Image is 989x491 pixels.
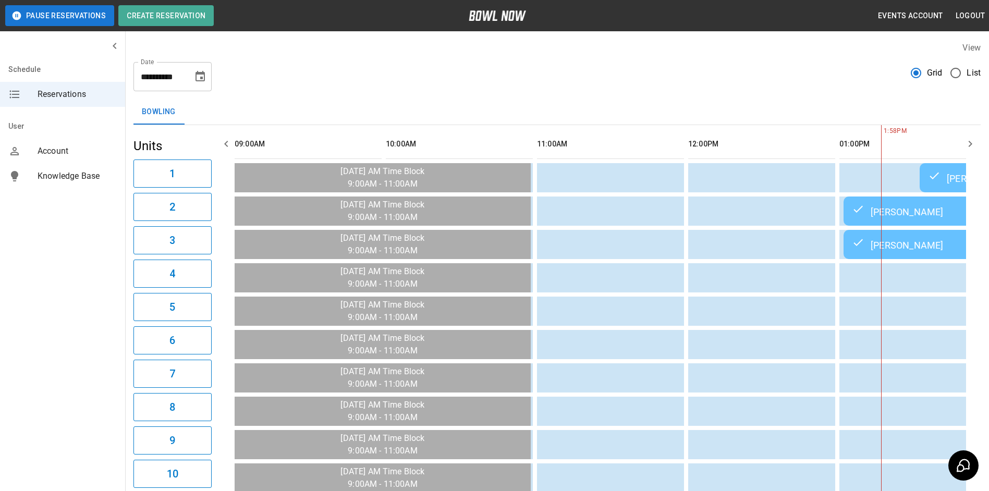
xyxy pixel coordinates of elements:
img: logo [469,10,526,21]
button: 1 [133,159,212,188]
span: Account [38,145,117,157]
span: Reservations [38,88,117,101]
button: Pause Reservations [5,5,114,26]
h6: 3 [169,232,175,249]
h6: 7 [169,365,175,382]
button: 8 [133,393,212,421]
button: 9 [133,426,212,455]
span: Grid [927,67,943,79]
h6: 10 [167,465,178,482]
button: Bowling [133,100,184,125]
h6: 6 [169,332,175,349]
button: 2 [133,193,212,221]
span: List [967,67,981,79]
button: 5 [133,293,212,321]
th: 09:00AM [235,129,382,159]
button: Logout [951,6,989,26]
h6: 5 [169,299,175,315]
button: Create Reservation [118,5,214,26]
h6: 2 [169,199,175,215]
h5: Units [133,138,212,154]
h6: 8 [169,399,175,415]
button: 4 [133,260,212,288]
button: Choose date, selected date is Sep 14, 2025 [190,66,211,87]
span: Knowledge Base [38,170,117,182]
div: inventory tabs [133,100,981,125]
button: 10 [133,460,212,488]
button: Events Account [874,6,947,26]
h6: 1 [169,165,175,182]
h6: 9 [169,432,175,449]
button: 7 [133,360,212,388]
label: View [962,43,981,53]
button: 3 [133,226,212,254]
h6: 4 [169,265,175,282]
button: 6 [133,326,212,354]
span: 1:58PM [881,126,884,137]
th: 11:00AM [537,129,684,159]
th: 10:00AM [386,129,533,159]
th: 12:00PM [688,129,835,159]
